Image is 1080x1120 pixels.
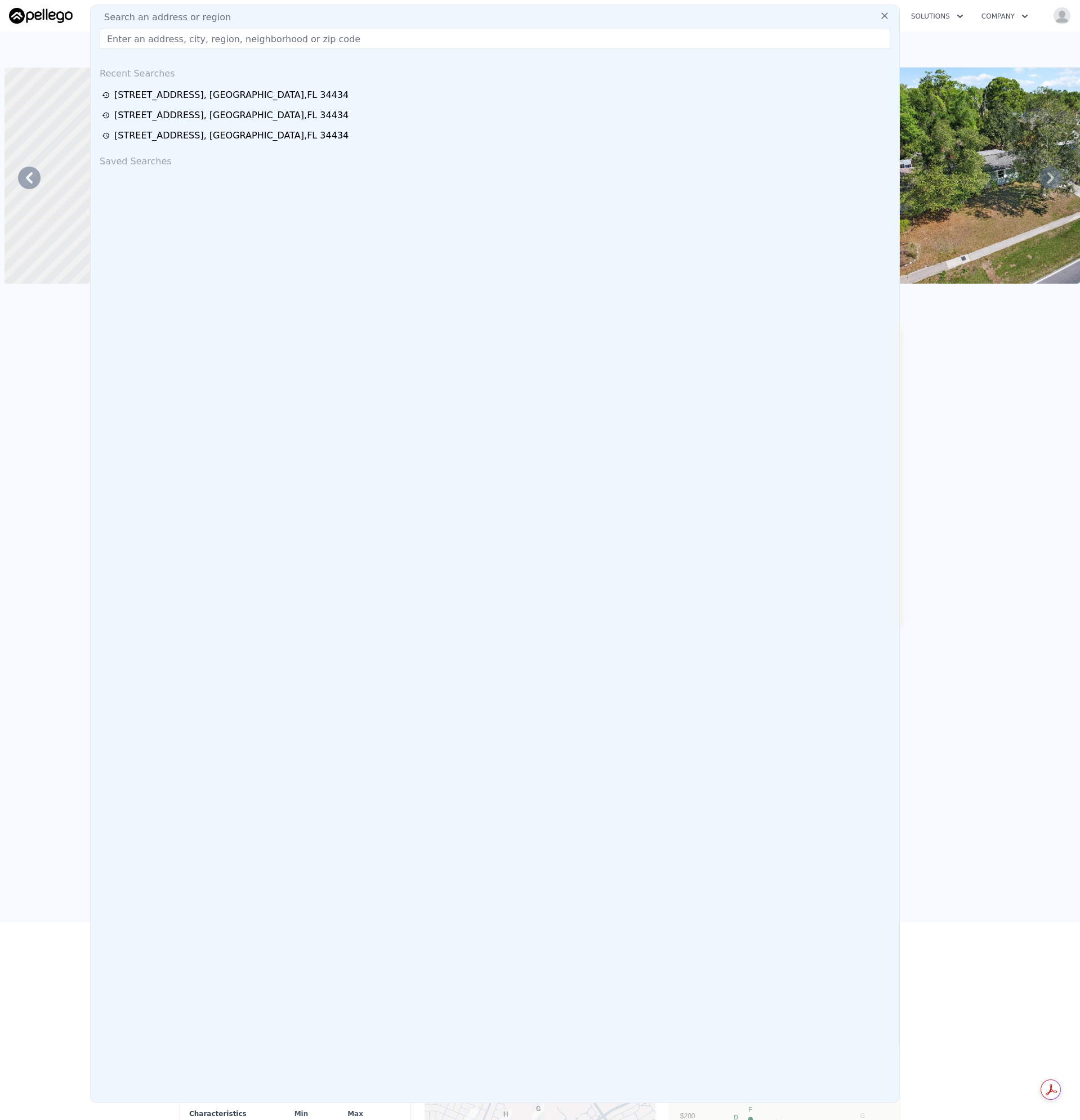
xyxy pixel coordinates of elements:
span: Search an address or region [95,11,231,24]
div: [STREET_ADDRESS] , [GEOGRAPHIC_DATA] , FL 34434 [114,129,349,142]
img: avatar [1053,7,1071,25]
div: Min [276,1109,326,1118]
a: [STREET_ADDRESS], [GEOGRAPHIC_DATA],FL 34434 [102,88,891,102]
button: Company [972,6,1037,26]
div: Saved Searches [95,146,895,173]
div: [STREET_ADDRESS] , [GEOGRAPHIC_DATA] , FL 34434 [114,109,349,122]
text: G [860,1112,865,1119]
img: Pellego [9,8,73,24]
text: I [735,1113,737,1120]
input: Enter an address, city, region, neighborhood or zip code [100,29,890,49]
button: Solutions [902,6,972,26]
text: $200 [680,1112,695,1120]
a: [STREET_ADDRESS], [GEOGRAPHIC_DATA],FL 34434 [102,109,891,122]
div: Recent Searches [95,58,895,85]
div: Max [331,1109,380,1118]
div: [STREET_ADDRESS] , [GEOGRAPHIC_DATA] , FL 34434 [114,88,349,102]
a: [STREET_ADDRESS], [GEOGRAPHIC_DATA],FL 34434 [102,129,891,142]
text: F [748,1106,752,1113]
div: Characteristics [189,1109,272,1118]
